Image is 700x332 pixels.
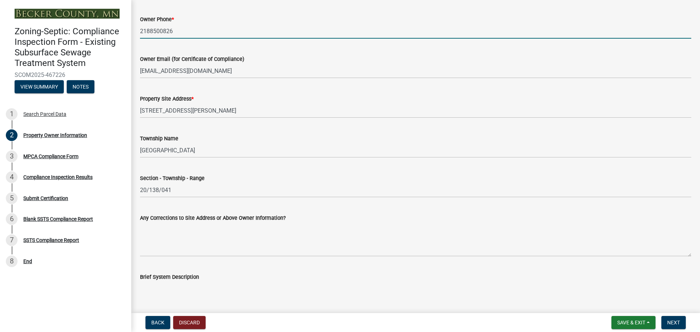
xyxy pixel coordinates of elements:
[140,176,205,181] label: Section - Township - Range
[140,97,194,102] label: Property Site Address
[23,259,32,264] div: End
[6,129,17,141] div: 2
[6,151,17,162] div: 3
[15,9,120,19] img: Becker County, Minnesota
[23,216,93,222] div: Blank SSTS Compliance Report
[173,316,206,329] button: Discard
[67,80,94,93] button: Notes
[23,133,87,138] div: Property Owner Information
[140,275,199,280] label: Brief System Description
[140,216,286,221] label: Any Corrections to Site Address or Above Owner Information?
[23,154,78,159] div: MPCA Compliance Form
[667,320,680,325] span: Next
[140,17,174,22] label: Owner Phone
[6,192,17,204] div: 5
[661,316,686,329] button: Next
[67,84,94,90] wm-modal-confirm: Notes
[15,26,125,68] h4: Zoning-Septic: Compliance Inspection Form - Existing Subsurface Sewage Treatment System
[15,80,64,93] button: View Summary
[6,234,17,246] div: 7
[23,112,66,117] div: Search Parcel Data
[15,84,64,90] wm-modal-confirm: Summary
[140,136,178,141] label: Township Name
[617,320,645,325] span: Save & Exit
[6,171,17,183] div: 4
[6,255,17,267] div: 8
[151,320,164,325] span: Back
[6,108,17,120] div: 1
[6,213,17,225] div: 6
[23,238,79,243] div: SSTS Compliance Report
[15,71,117,78] span: SCOM2025-467226
[23,175,93,180] div: Compliance Inspection Results
[145,316,170,329] button: Back
[611,316,656,329] button: Save & Exit
[23,196,68,201] div: Submit Certification
[140,57,244,62] label: Owner Email (for Certificate of Compliance)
